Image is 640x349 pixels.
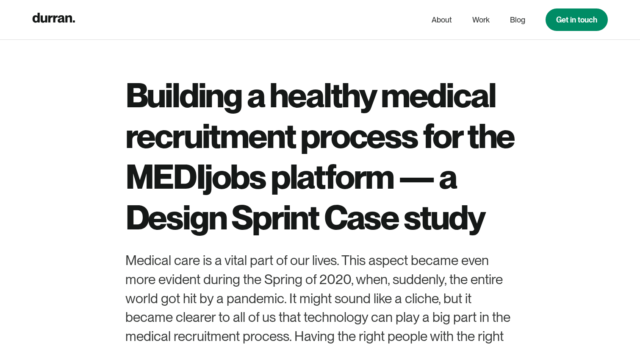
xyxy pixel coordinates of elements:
a: home [32,11,75,28]
a: Get in touch [546,8,608,31]
a: Work [472,12,490,28]
a: Blog [510,12,525,28]
h1: Building a healthy medical recruitment process for the MEDIjobs platform — a Design Sprint Case s... [125,75,515,237]
a: About [432,12,452,28]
